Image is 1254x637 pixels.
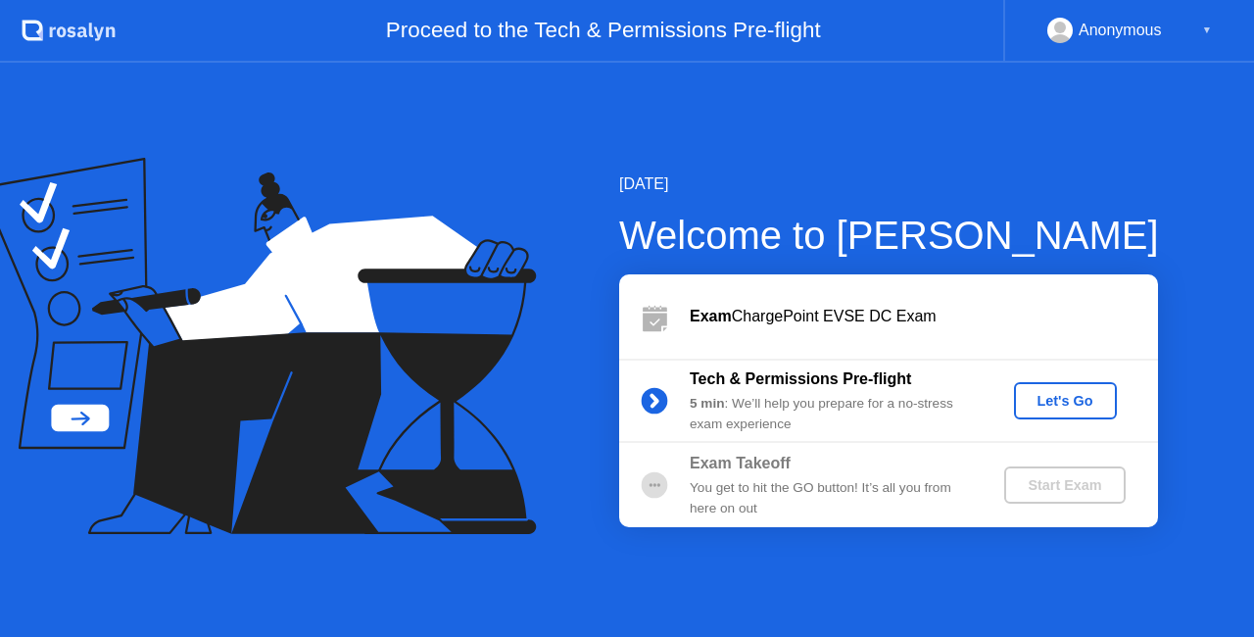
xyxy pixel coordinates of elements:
b: Tech & Permissions Pre-flight [690,370,911,387]
div: ChargePoint EVSE DC Exam [690,305,1158,328]
div: Start Exam [1012,477,1117,493]
button: Start Exam [1004,466,1125,504]
div: Let's Go [1022,393,1109,409]
div: : We’ll help you prepare for a no-stress exam experience [690,394,972,434]
b: Exam [690,308,732,324]
button: Let's Go [1014,382,1117,419]
div: Welcome to [PERSON_NAME] [619,206,1159,265]
b: 5 min [690,396,725,411]
div: [DATE] [619,172,1159,196]
b: Exam Takeoff [690,455,791,471]
div: Anonymous [1079,18,1162,43]
div: You get to hit the GO button! It’s all you from here on out [690,478,972,518]
div: ▼ [1202,18,1212,43]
